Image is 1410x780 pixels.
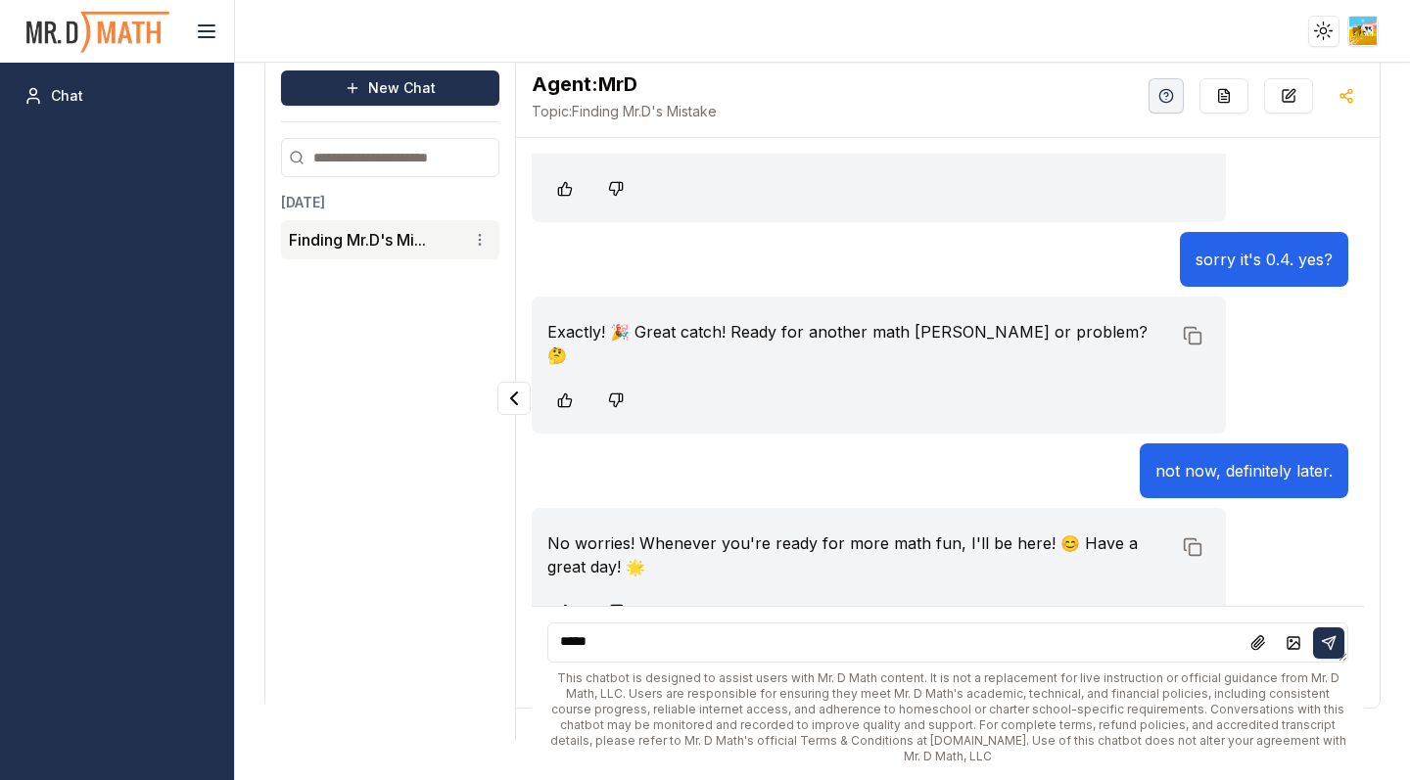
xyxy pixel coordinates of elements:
button: Collapse panel [497,382,531,415]
img: PromptOwl [24,6,171,58]
button: New Chat [281,70,499,106]
a: Chat [16,78,218,114]
button: Re-Fill Questions [1199,78,1248,114]
p: No worries! Whenever you're ready for more math fun, I'll be here! 😊 Have a great day! 🌟 [547,531,1171,578]
button: Help Videos [1149,78,1184,114]
span: Chat [51,86,83,106]
button: Finding Mr.D's Mi... [289,228,426,252]
p: Exactly! 🎉 Great catch! Ready for another math [PERSON_NAME] or problem? 🤔 [547,320,1171,367]
p: not now, definitely later. [1155,459,1333,482]
h2: MrD [532,70,717,98]
h3: [DATE] [281,193,499,212]
p: sorry it's 0.4. yes? [1196,248,1333,271]
div: This chatbot is designed to assist users with Mr. D Math content. It is not a replacement for liv... [547,670,1348,764]
span: Finding Mr.D's Mistake [532,102,717,121]
button: Conversation options [468,228,492,252]
img: ACg8ocIkkPi9yJjGgj8jLxbnGTbQKc3f_9dJspy76WLMJbJReXGEO9c0=s96-c [1349,17,1378,45]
